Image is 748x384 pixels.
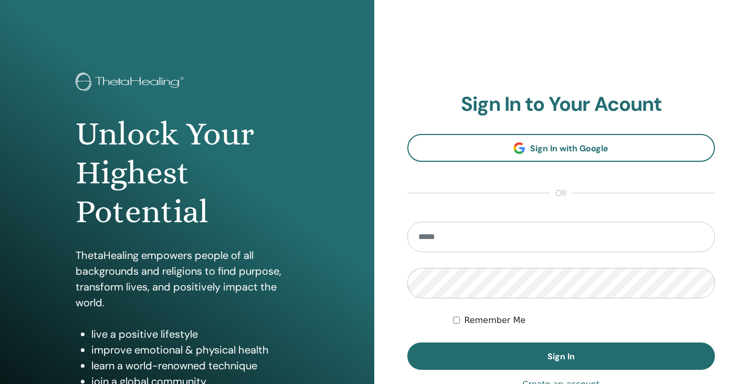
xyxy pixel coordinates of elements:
[530,143,608,154] span: Sign In with Google
[550,187,572,200] span: or
[91,342,299,358] li: improve emotional & physical health
[76,247,299,310] p: ThetaHealing empowers people of all backgrounds and religions to find purpose, transform lives, a...
[464,314,525,327] label: Remember Me
[91,326,299,342] li: live a positive lifestyle
[453,314,715,327] div: Keep me authenticated indefinitely or until I manually logout
[407,92,715,117] h2: Sign In to Your Acount
[547,351,575,362] span: Sign In
[407,343,715,370] button: Sign In
[407,134,715,162] a: Sign In with Google
[91,358,299,373] li: learn a world-renowned technique
[76,115,299,232] h1: Unlock Your Highest Potential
